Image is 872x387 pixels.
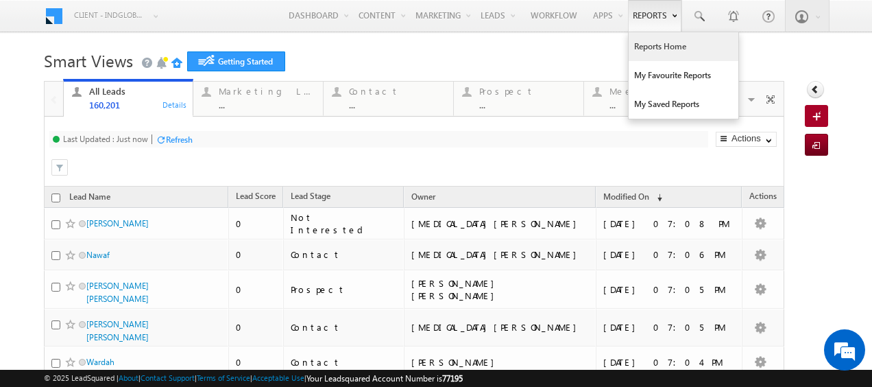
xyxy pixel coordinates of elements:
div: 0 [236,283,277,296]
a: Lead Name [62,189,117,207]
div: Contact [349,86,445,97]
a: Wardah [86,357,114,367]
a: Prospect... [453,82,584,116]
a: [PERSON_NAME] [86,218,149,228]
span: Lead Score [236,191,276,201]
div: [PERSON_NAME] [PERSON_NAME] [411,277,590,302]
a: Contact Support [141,373,195,382]
a: Getting Started [187,51,285,71]
a: Acceptable Use [252,373,304,382]
div: [MEDICAL_DATA][PERSON_NAME] [411,321,590,333]
div: Prospect [291,283,398,296]
span: Owner [411,191,435,202]
a: Lead Stage [284,189,337,207]
div: [DATE] 07:06 PM [603,248,736,261]
a: [PERSON_NAME] [PERSON_NAME] [86,281,149,304]
div: Marketing Leads [219,86,315,97]
a: Lead Score [229,189,282,207]
a: My Saved Reports [629,90,738,119]
div: Contact [291,248,398,261]
a: Nawaf [86,250,110,260]
a: Modified On (sorted descending) [596,189,669,207]
div: 0 [236,218,277,230]
span: © 2025 LeadSquared | | | | | [44,372,463,385]
div: [MEDICAL_DATA][PERSON_NAME] [411,248,590,261]
div: [DATE] 07:05 PM [603,283,736,296]
a: Meeting... [583,82,714,116]
a: Contact... [323,82,454,116]
div: [DATE] 07:08 PM [603,218,736,230]
div: ... [349,99,445,110]
a: All Leads160,201Details [63,79,194,117]
span: Client - indglobal2 (77195) [74,8,146,22]
div: [DATE] 07:04 PM [603,356,736,368]
a: Marketing Leads... [193,82,324,116]
div: [MEDICAL_DATA][PERSON_NAME] [411,218,590,230]
div: Meeting [609,86,705,97]
div: Refresh [166,134,193,145]
span: 77195 [442,373,463,384]
span: Actions [742,189,784,207]
div: Not Interested [291,211,398,236]
div: Details [162,98,188,110]
div: 0 [236,321,277,333]
div: Last Updated : Just now [63,134,148,144]
a: About [119,373,138,382]
div: ... [219,99,315,110]
div: [DATE] 07:05 PM [603,321,736,333]
div: 160,201 [89,99,185,110]
a: My Favourite Reports [629,61,738,90]
span: Smart Views [44,49,133,71]
a: Terms of Service [197,373,250,382]
span: (sorted descending) [651,192,662,203]
a: [PERSON_NAME] [PERSON_NAME] [86,319,149,342]
div: ... [609,99,705,110]
div: All Leads [89,86,185,97]
input: Check all records [51,193,60,202]
div: Prospect [479,86,575,97]
span: Modified On [603,191,649,202]
div: ... [479,99,575,110]
span: Lead Stage [291,191,330,201]
div: Contact [291,356,398,368]
div: [PERSON_NAME] [411,356,590,368]
span: Your Leadsquared Account Number is [306,373,463,384]
div: Contact [291,321,398,333]
div: 0 [236,248,277,261]
div: 0 [236,356,277,368]
a: Reports Home [629,32,738,61]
